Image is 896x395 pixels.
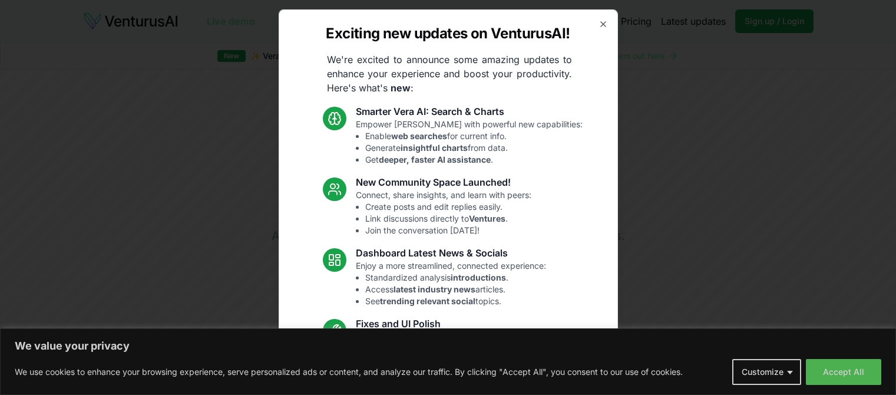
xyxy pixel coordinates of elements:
p: We're excited to announce some amazing updates to enhance your experience and boost your producti... [318,52,581,95]
li: Link discussions directly to . [365,213,531,225]
p: Connect, share insights, and learn with peers: [356,189,531,236]
li: Fixed mobile chat & sidebar glitches. [365,354,537,366]
h3: Dashboard Latest News & Socials [356,246,546,260]
h3: Fixes and UI Polish [356,317,537,331]
li: Standardized analysis . [365,272,546,284]
h3: Smarter Vera AI: Search & Charts [356,104,583,119]
li: Enable for current info. [365,130,583,142]
li: Generate from data. [365,142,583,154]
p: Empower [PERSON_NAME] with powerful new capabilities: [356,119,583,166]
li: Enhanced overall UI consistency. [365,366,537,378]
strong: new [391,82,411,94]
strong: insightful charts [401,143,468,153]
strong: web searches [391,131,447,141]
h3: New Community Space Launched! [356,175,531,189]
li: Access articles. [365,284,546,295]
li: Get . [365,154,583,166]
h2: Exciting new updates on VenturusAI! [326,24,570,43]
li: Join the conversation [DATE]! [365,225,531,236]
li: Resolved Vera chart loading issue. [365,343,537,354]
strong: latest industry news [394,284,475,294]
strong: introductions [451,272,506,282]
strong: trending relevant social [380,296,475,306]
li: Create posts and edit replies easily. [365,201,531,213]
strong: deeper, faster AI assistance [379,154,491,164]
p: Smoother performance and improved usability: [356,331,537,378]
li: See topics. [365,295,546,307]
p: Enjoy a more streamlined, connected experience: [356,260,546,307]
strong: Ventures [469,213,505,223]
